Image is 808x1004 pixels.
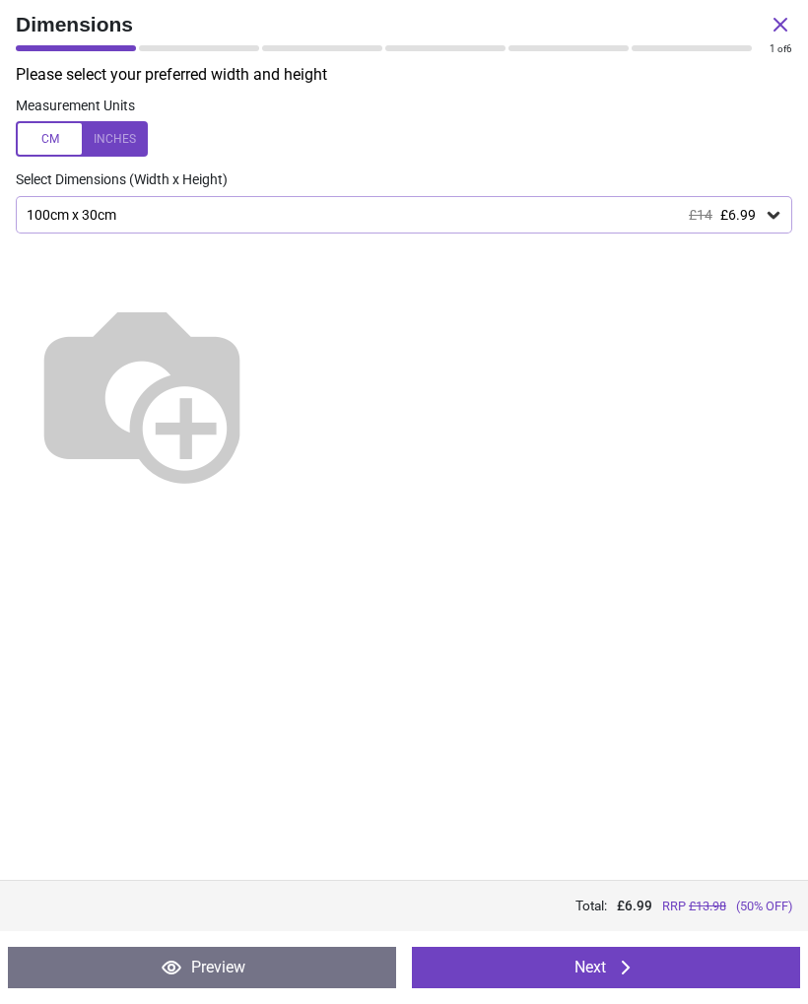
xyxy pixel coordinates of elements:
[16,10,769,38] span: Dimensions
[16,64,808,86] p: Please select your preferred width and height
[770,43,775,54] span: 1
[412,947,800,988] button: Next
[736,898,792,915] span: (50% OFF)
[16,897,792,915] div: Total:
[625,898,652,913] span: 6.99
[720,207,756,223] span: £6.99
[25,207,764,224] div: 100cm x 30cm
[617,897,652,915] span: £
[770,42,792,56] div: of 6
[689,899,726,913] span: £ 13.98
[16,97,135,116] label: Measurement Units
[16,265,268,517] img: Helper for size comparison
[689,207,712,223] span: £14
[8,947,396,988] button: Preview
[662,898,726,915] span: RRP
